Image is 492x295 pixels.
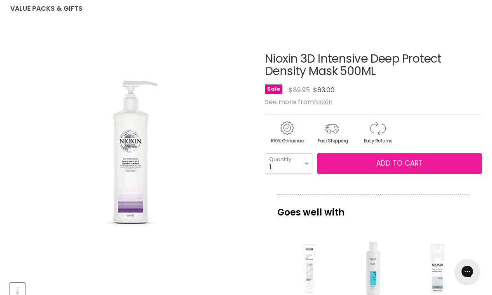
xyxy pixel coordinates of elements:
img: Nioxin 3D Intensive Deep Protect Density Mask [59,44,205,263]
span: Add to cart [376,158,423,168]
button: Add to cart [317,153,482,174]
h1: Nioxin 3D Intensive Deep Protect Density Mask 500ML [265,53,482,78]
img: returns.gif [356,120,399,145]
iframe: Gorgias live chat messenger [451,256,484,287]
p: Goes well with [277,194,469,222]
div: Nioxin 3D Intensive Deep Protect Density Mask 500ML image. Click or Scroll to Zoom. [10,32,253,275]
span: $89.95 [289,85,310,95]
select: Quantity [265,153,312,174]
span: $63.00 [313,85,335,95]
a: Nioxin [314,97,333,107]
img: genuine.gif [265,120,309,145]
span: Sale [265,84,282,94]
img: shipping.gif [310,120,354,145]
span: See more from [265,97,333,107]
